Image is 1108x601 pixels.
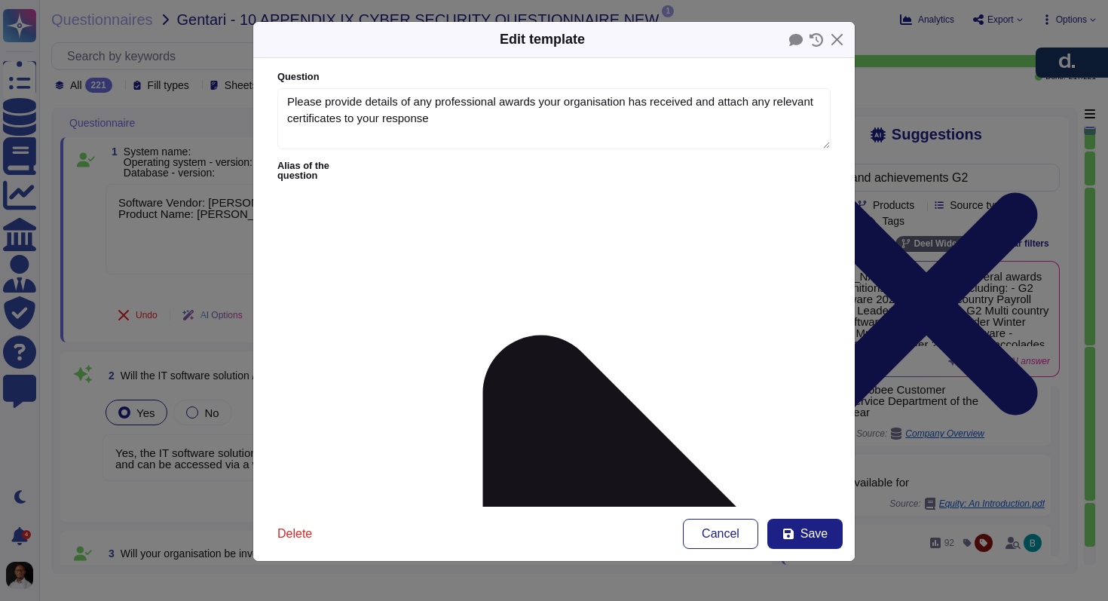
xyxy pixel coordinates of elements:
[800,528,828,540] span: Save
[825,28,849,51] button: Close
[683,519,758,549] button: Cancel
[702,528,739,540] span: Cancel
[277,72,831,82] label: Question
[767,519,843,549] button: Save
[277,528,312,540] span: Delete
[265,519,324,549] button: Delete
[500,29,585,50] div: Edit template
[277,88,831,150] textarea: Please provide details of any professional awards your organisation has received and attach any r...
